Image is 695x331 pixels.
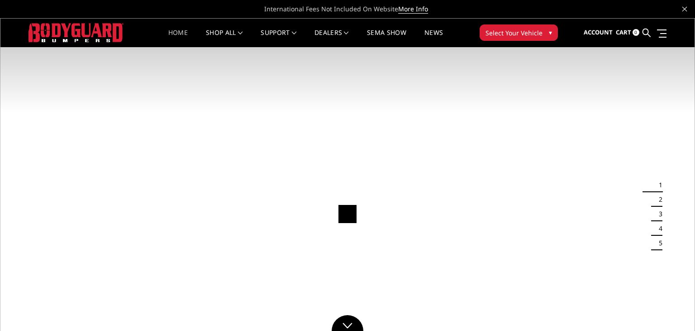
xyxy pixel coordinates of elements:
[206,29,243,47] a: shop all
[584,20,613,45] a: Account
[261,29,296,47] a: Support
[633,29,639,36] span: 0
[653,236,662,250] button: 5 of 5
[398,5,428,14] a: More Info
[653,221,662,236] button: 4 of 5
[616,20,639,45] a: Cart 0
[424,29,443,47] a: News
[549,28,552,37] span: ▾
[616,28,631,36] span: Cart
[168,29,188,47] a: Home
[332,315,363,331] a: Click to Down
[653,207,662,221] button: 3 of 5
[584,28,613,36] span: Account
[653,178,662,192] button: 1 of 5
[367,29,406,47] a: SEMA Show
[314,29,349,47] a: Dealers
[486,28,543,38] span: Select Your Vehicle
[29,23,124,42] img: BODYGUARD BUMPERS
[480,24,558,41] button: Select Your Vehicle
[653,192,662,207] button: 2 of 5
